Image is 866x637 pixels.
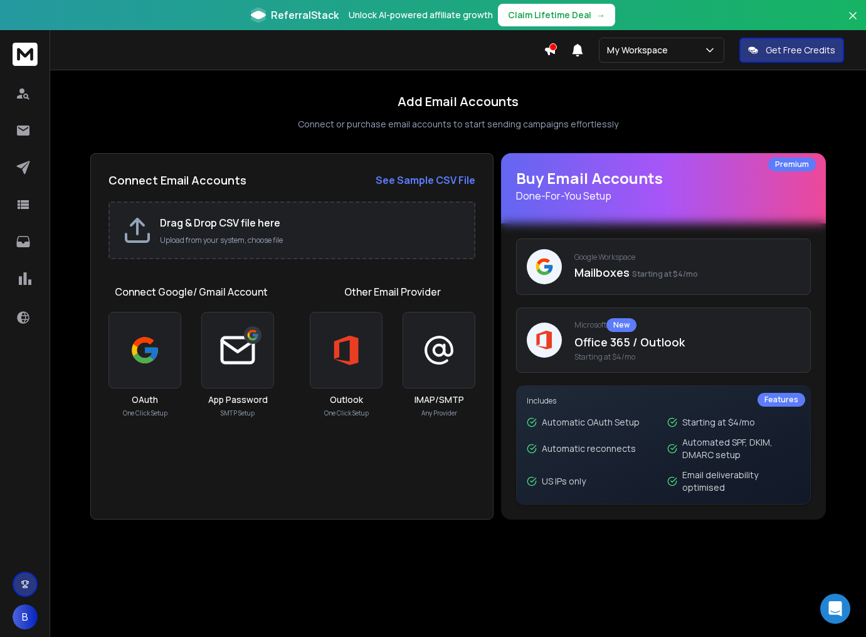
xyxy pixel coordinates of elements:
strong: See Sample CSV File [376,173,475,187]
p: Any Provider [421,409,457,418]
h2: Drag & Drop CSV file here [160,215,462,230]
h3: Outlook [330,393,363,406]
h2: Connect Email Accounts [108,171,246,189]
p: Done-For-You Setup [516,188,811,203]
span: ReferralStack [271,8,339,23]
p: Microsoft [574,318,800,332]
p: Automatic reconnects [542,442,636,455]
p: Automatic OAuth Setup [542,416,640,429]
button: B [13,604,38,629]
p: Includes [527,396,800,406]
p: Unlock AI-powered affiliate growth [349,9,493,21]
div: Open Intercom Messenger [820,594,850,624]
h1: Add Email Accounts [398,93,519,110]
p: One Click Setup [324,409,369,418]
div: Features [758,393,805,407]
h3: OAuth [132,393,158,406]
p: One Click Setup [123,409,167,418]
div: New [606,318,636,332]
h1: Connect Google/ Gmail Account [115,284,268,299]
button: Get Free Credits [739,38,844,63]
a: See Sample CSV File [376,173,475,188]
h3: App Password [208,393,268,406]
p: Office 365 / Outlook [574,333,800,351]
p: Email deliverability optimised [682,469,800,494]
p: Google Workspace [574,252,800,262]
div: Premium [768,158,816,171]
span: → [596,9,605,21]
p: US IPs only [542,475,586,488]
span: Starting at $4/mo [632,269,698,279]
button: Close banner [845,8,861,38]
p: My Workspace [607,44,673,56]
p: Connect or purchase email accounts to start sending campaigns effortlessly [298,118,618,131]
h1: Other Email Provider [344,284,441,299]
p: Upload from your system, choose file [160,235,462,245]
button: Claim Lifetime Deal→ [498,4,615,26]
p: Automated SPF, DKIM, DMARC setup [682,436,800,461]
p: Mailboxes [574,264,800,281]
h1: Buy Email Accounts [516,168,811,203]
span: Starting at $4/mo [574,352,800,362]
h3: IMAP/SMTP [415,393,464,406]
p: Starting at $4/mo [682,416,755,429]
p: SMTP Setup [221,409,255,418]
p: Get Free Credits [766,44,835,56]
